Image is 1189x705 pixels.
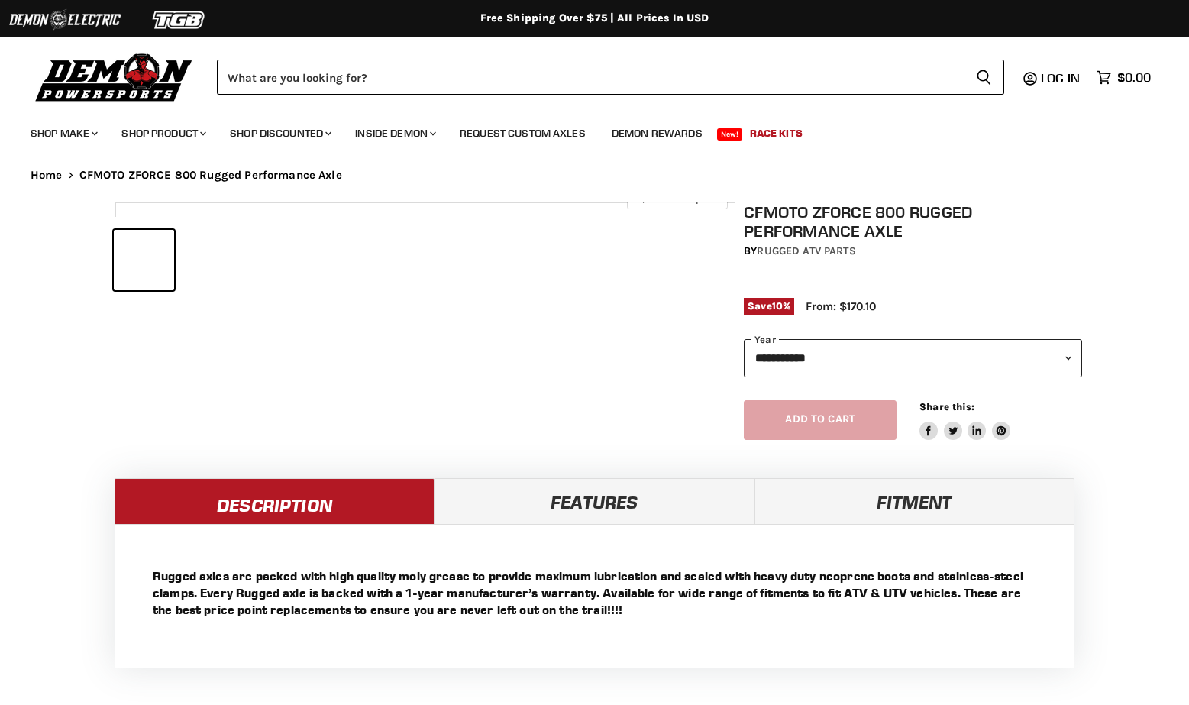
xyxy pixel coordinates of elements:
aside: Share this: [919,400,1010,441]
span: Save % [744,298,794,315]
input: Search [217,60,964,95]
img: Demon Electric Logo 2 [8,5,122,34]
span: Log in [1041,70,1080,86]
a: Log in [1034,71,1089,85]
a: Inside Demon [344,118,445,149]
ul: Main menu [19,112,1147,149]
span: From: $170.10 [806,299,876,313]
span: Share this: [919,401,974,412]
a: Rugged ATV Parts [757,244,855,257]
span: New! [717,128,743,141]
div: by [744,243,1082,260]
a: Race Kits [738,118,814,149]
a: $0.00 [1089,66,1158,89]
a: Request Custom Axles [448,118,597,149]
form: Product [217,60,1004,95]
a: Fitment [754,478,1074,524]
p: Rugged axles are packed with high quality moly grease to provide maximum lubrication and sealed w... [153,568,1036,618]
h1: CFMOTO ZFORCE 800 Rugged Performance Axle [744,202,1082,241]
img: Demon Powersports [31,50,198,104]
a: Demon Rewards [600,118,714,149]
a: Shop Discounted [218,118,341,149]
span: Click to expand [635,192,719,204]
a: Shop Make [19,118,107,149]
span: CFMOTO ZFORCE 800 Rugged Performance Axle [79,169,342,182]
a: Shop Product [110,118,215,149]
span: $0.00 [1117,70,1151,85]
button: Search [964,60,1004,95]
a: Description [115,478,435,524]
span: 10 [772,300,783,312]
a: Home [31,169,63,182]
a: Features [435,478,754,524]
select: year [744,339,1082,377]
button: IMAGE thumbnail [114,230,174,290]
img: TGB Logo 2 [122,5,237,34]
